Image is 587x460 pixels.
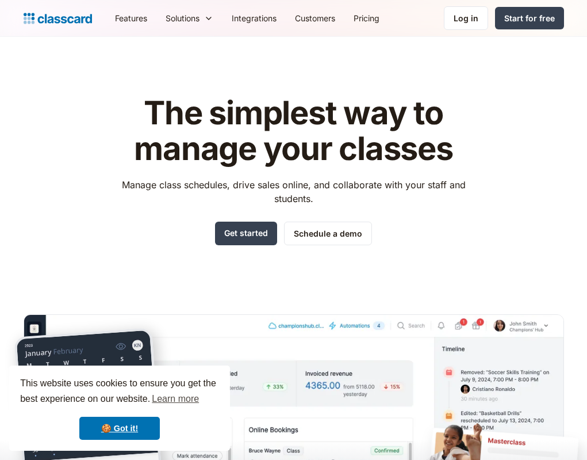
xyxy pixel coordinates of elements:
[111,178,476,206] p: Manage class schedules, drive sales online, and collaborate with your staff and students.
[215,222,277,245] a: Get started
[9,366,230,451] div: cookieconsent
[156,5,222,31] div: Solutions
[284,222,372,245] a: Schedule a demo
[286,5,344,31] a: Customers
[444,6,488,30] a: Log in
[504,12,555,24] div: Start for free
[344,5,389,31] a: Pricing
[111,96,476,166] h1: The simplest way to manage your classes
[150,390,201,408] a: learn more about cookies
[454,12,478,24] div: Log in
[20,377,219,408] span: This website uses cookies to ensure you get the best experience on our website.
[24,10,92,26] a: home
[166,12,199,24] div: Solutions
[222,5,286,31] a: Integrations
[106,5,156,31] a: Features
[495,7,564,29] a: Start for free
[79,417,160,440] a: dismiss cookie message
